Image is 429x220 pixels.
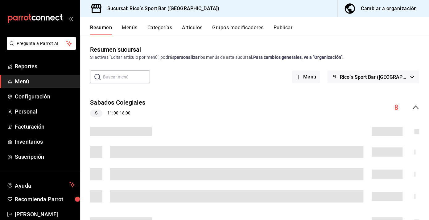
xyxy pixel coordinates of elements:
div: 11:00 - 18:00 [90,110,145,117]
span: Menú [15,77,75,86]
span: Personal [15,107,75,116]
div: collapse-menu-row [80,93,429,122]
div: Si activas ‘Editar artículo por menú’, podrás los menús de esta sucursal. [90,54,419,61]
span: [PERSON_NAME] [15,210,75,218]
button: Rico´s Sport Bar ([GEOGRAPHIC_DATA][PERSON_NAME]) [327,70,419,83]
button: Pregunta a Parrot AI [7,37,76,50]
h3: Sucursal: Rico´s Sport Bar ([GEOGRAPHIC_DATA]) [102,5,219,12]
button: Categorías [147,25,172,35]
input: Buscar menú [103,71,150,83]
button: Sabados Colegiales [90,98,145,107]
span: Facturación [15,122,75,131]
button: Resumen [90,25,112,35]
span: Ayuda [15,181,67,188]
button: Artículos [182,25,202,35]
div: Cambiar a organización [361,4,417,13]
span: Configuración [15,92,75,101]
div: navigation tabs [90,25,429,35]
span: Reportes [15,62,75,70]
span: Inventarios [15,138,75,146]
div: Resumen sucursal [90,45,141,54]
span: Suscripción [15,153,75,161]
span: Rico´s Sport Bar ([GEOGRAPHIC_DATA][PERSON_NAME]) [340,74,407,80]
strong: personalizar [174,55,200,60]
span: Pregunta a Parrot AI [17,40,66,47]
a: Pregunta a Parrot AI [4,45,76,51]
button: Menú [292,70,320,83]
button: Publicar [273,25,292,35]
button: Menús [122,25,137,35]
span: Recomienda Parrot [15,195,75,203]
button: open_drawer_menu [68,16,73,21]
button: Grupos modificadores [212,25,263,35]
strong: Para cambios generales, ve a “Organización”. [253,55,344,60]
span: S [93,110,100,116]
